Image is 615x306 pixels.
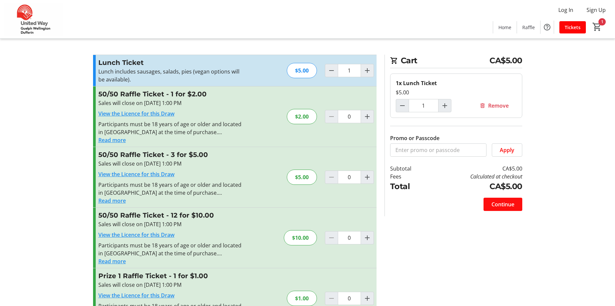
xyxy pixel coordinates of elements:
[98,58,243,68] h3: Lunch Ticket
[390,55,522,68] h2: Cart
[559,21,586,33] a: Tickets
[98,120,243,136] div: Participants must be 18 years of age or older and located in [GEOGRAPHIC_DATA] at the time of pur...
[517,21,540,33] a: Raffle
[492,143,522,157] button: Apply
[396,88,517,96] div: $5.00
[338,64,361,77] input: Lunch Ticket Quantity
[98,210,243,220] h3: 50/50 Raffle Ticket - 12 for $10.00
[498,24,511,31] span: Home
[581,5,611,15] button: Sign Up
[98,110,175,117] a: View the Licence for this Draw
[98,197,126,205] button: Read more
[98,89,243,99] h3: 50/50 Raffle Ticket - 1 for $2.00
[558,6,573,14] span: Log In
[287,170,317,185] div: $5.00
[390,134,439,142] label: Promo or Passcode
[396,99,409,112] button: Decrement by one
[4,3,63,36] img: United Way Guelph Wellington Dufferin's Logo
[98,160,243,168] div: Sales will close on [DATE] 1:00 PM
[287,63,317,78] div: $5.00
[396,79,517,87] div: 1x Lunch Ticket
[491,200,514,208] span: Continue
[390,143,487,157] input: Enter promo or passcode
[409,99,438,112] input: Lunch Ticket Quantity
[98,99,243,107] div: Sales will close on [DATE] 1:00 PM
[98,181,243,197] div: Participants must be 18 years of age or older and located in [GEOGRAPHIC_DATA] at the time of pur...
[587,6,606,14] span: Sign Up
[287,109,317,124] div: $2.00
[484,198,522,211] button: Continue
[98,281,243,289] div: Sales will close on [DATE] 1:00 PM
[98,231,175,238] a: View the Licence for this Draw
[325,64,338,77] button: Decrement by one
[472,99,517,112] button: Remove
[98,171,175,178] a: View the Licence for this Draw
[565,24,581,31] span: Tickets
[489,55,522,67] span: CA$5.00
[98,150,243,160] h3: 50/50 Raffle Ticket - 3 for $5.00
[98,220,243,228] div: Sales will close on [DATE] 1:00 PM
[390,180,429,192] td: Total
[428,165,522,173] td: CA$5.00
[361,110,374,123] button: Increment by one
[361,171,374,183] button: Increment by one
[98,68,243,83] p: Lunch includes sausages, salads, pies (vegan options will be available).
[98,257,126,265] button: Read more
[361,231,374,244] button: Increment by one
[390,173,429,180] td: Fees
[488,102,509,110] span: Remove
[540,21,554,34] button: Help
[428,173,522,180] td: Calculated at checkout
[338,231,361,244] input: 50/50 Raffle Ticket Quantity
[98,271,243,281] h3: Prize 1 Raffle Ticket - 1 for $1.00
[428,180,522,192] td: CA$5.00
[287,291,317,306] div: $1.00
[390,165,429,173] td: Subtotal
[361,292,374,305] button: Increment by one
[98,241,243,257] div: Participants must be 18 years of age or older and located in [GEOGRAPHIC_DATA] at the time of pur...
[284,230,317,245] div: $10.00
[98,292,175,299] a: View the Licence for this Draw
[338,292,361,305] input: Prize 1 Raffle Ticket Quantity
[522,24,535,31] span: Raffle
[361,64,374,77] button: Increment by one
[438,99,451,112] button: Increment by one
[591,21,603,33] button: Cart
[98,136,126,144] button: Read more
[338,110,361,123] input: 50/50 Raffle Ticket Quantity
[338,171,361,184] input: 50/50 Raffle Ticket Quantity
[500,146,514,154] span: Apply
[493,21,517,33] a: Home
[553,5,579,15] button: Log In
